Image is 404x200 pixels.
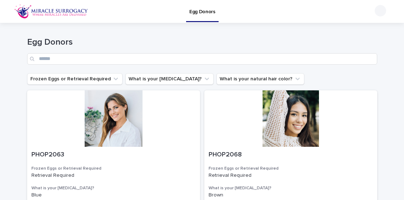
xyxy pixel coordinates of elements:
[216,73,304,85] button: What is your natural hair color?
[27,53,377,65] input: Search
[209,185,373,191] h3: What is your [MEDICAL_DATA]?
[27,73,123,85] button: Frozen Eggs or Retrieval Required
[125,73,214,85] button: What is your eye color?
[31,151,196,159] p: PHOP2063
[209,151,373,159] p: PHOP2068
[209,172,373,179] p: Retrieval Required
[31,172,196,179] p: Retrieval Required
[27,37,377,47] h1: Egg Donors
[14,4,88,19] img: OiFFDOGZQuirLhrlO1ag
[31,185,196,191] h3: What is your [MEDICAL_DATA]?
[209,192,373,198] p: Brown
[31,166,196,171] h3: Frozen Eggs or Retrieval Required
[31,192,196,198] p: Blue
[209,166,373,171] h3: Frozen Eggs or Retrieval Required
